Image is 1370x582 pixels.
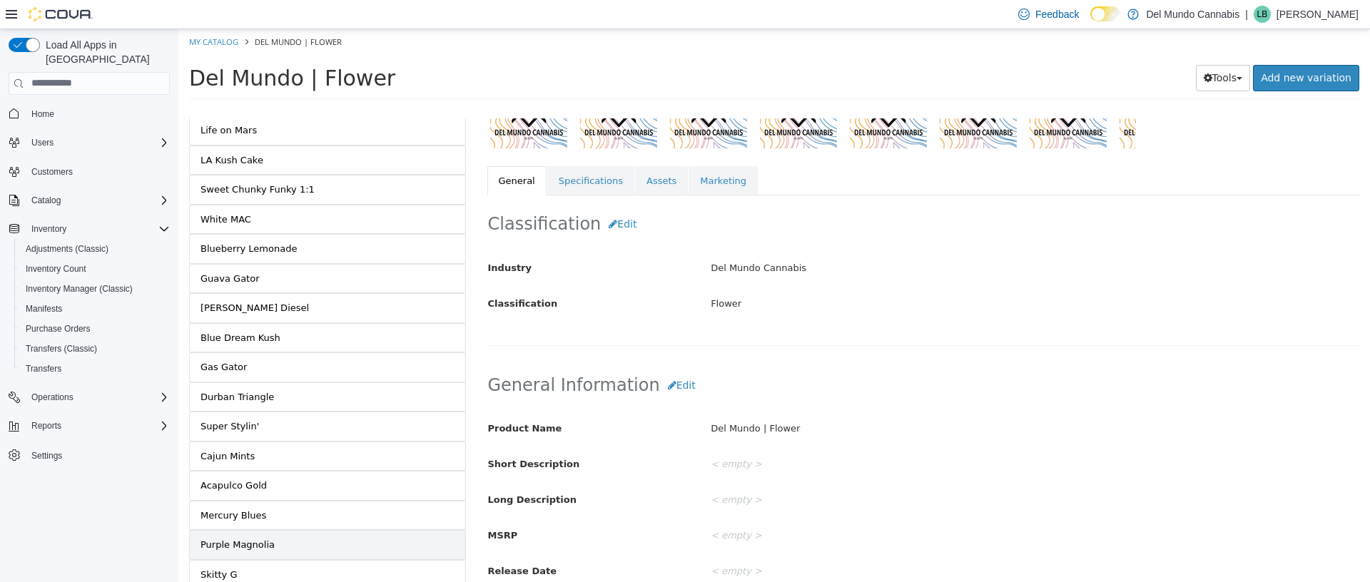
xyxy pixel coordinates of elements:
div: < empty > [522,423,1191,448]
span: Transfers [26,363,61,374]
h2: General Information [310,343,1181,369]
span: Inventory Count [20,260,170,277]
span: Inventory [26,220,170,238]
span: Operations [26,389,170,406]
span: Customers [31,166,73,178]
span: Inventory Manager (Classic) [26,283,133,295]
span: Inventory Count [26,263,86,275]
button: Inventory [26,220,72,238]
span: Industry [310,233,354,244]
span: Purchase Orders [20,320,170,337]
span: Transfers (Classic) [26,343,97,354]
a: Customers [26,163,78,180]
span: Product Name [310,394,384,404]
span: LB [1257,6,1268,23]
button: Users [26,134,59,151]
span: Users [31,137,54,148]
div: LA Kush Cake [22,124,85,138]
button: Operations [26,389,79,406]
button: Settings [3,444,176,465]
span: Dark Mode [1090,21,1091,22]
p: Del Mundo Cannabis [1146,6,1239,23]
div: Cajun Mints [22,420,76,434]
a: Purchase Orders [20,320,96,337]
div: Del Mundo | Flower [522,387,1191,412]
button: Reports [3,416,176,436]
span: Reports [31,420,61,432]
button: Reports [26,417,67,434]
span: Release Date [310,536,379,547]
div: Del Mundo Cannabis [522,227,1191,252]
a: Assets [457,137,509,167]
a: Inventory Manager (Classic) [20,280,138,297]
a: My Catalog [11,7,60,18]
div: Guava Gator [22,242,81,257]
button: Inventory [3,219,176,239]
a: Transfers (Classic) [20,340,103,357]
span: Purchase Orders [26,323,91,335]
div: Life on Mars [22,94,78,108]
div: Gas Gator [22,331,68,345]
button: Adjustments (Classic) [14,239,176,259]
span: Settings [26,446,170,464]
span: Operations [31,392,73,403]
p: | [1245,6,1248,23]
div: Sweet Chunky Funky 1:1 [22,153,136,168]
button: Transfers (Classic) [14,339,176,359]
span: Del Mundo | Flower [76,7,163,18]
input: Dark Mode [1090,6,1120,21]
a: Marketing [510,137,579,167]
button: Users [3,133,176,153]
div: < empty > [522,494,1191,519]
div: Skitty G [22,538,59,553]
div: < empty > [522,530,1191,555]
button: Manifests [14,299,176,319]
span: Transfers (Classic) [20,340,170,357]
div: Durban Triangle [22,361,96,375]
a: Home [26,106,60,123]
div: Flower [522,262,1191,287]
span: Long Description [310,465,398,476]
button: Edit [422,182,466,208]
nav: Complex example [9,98,170,503]
div: Luis Baez [1254,6,1271,23]
a: Settings [26,447,68,464]
div: < empty > [522,459,1191,484]
span: Adjustments (Classic) [26,243,108,255]
a: Adjustments (Classic) [20,240,114,257]
div: Super Stylin' [22,390,81,404]
div: Purple Magnolia [22,509,96,523]
span: MSRP [310,501,340,511]
span: Users [26,134,170,151]
span: Settings [31,450,62,461]
div: White MAC [22,183,73,198]
div: Blue Dream Kush [22,302,102,316]
span: Transfers [20,360,170,377]
a: Manifests [20,300,68,317]
span: Inventory Manager (Classic) [20,280,170,297]
span: Home [26,105,170,123]
span: Classification [310,269,380,280]
p: [PERSON_NAME] [1277,6,1359,23]
button: Inventory Count [14,259,176,279]
span: Del Mundo | Flower [11,36,217,61]
button: Operations [3,387,176,407]
button: Inventory Manager (Classic) [14,279,176,299]
span: Customers [26,163,170,180]
span: Home [31,108,54,120]
span: Adjustments (Classic) [20,240,170,257]
button: Home [3,103,176,124]
button: Transfers [14,359,176,379]
span: Feedback [1035,7,1079,21]
a: Transfers [20,360,67,377]
button: Tools [1018,36,1072,62]
div: Mercury Blues [22,479,88,494]
button: Purchase Orders [14,319,176,339]
div: Acapulco Gold [22,449,88,464]
div: [PERSON_NAME] Diesel [22,272,131,286]
div: Blueberry Lemonade [22,213,118,227]
span: Reports [26,417,170,434]
span: Catalog [31,195,61,206]
button: Edit [482,343,525,369]
span: Inventory [31,223,66,235]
